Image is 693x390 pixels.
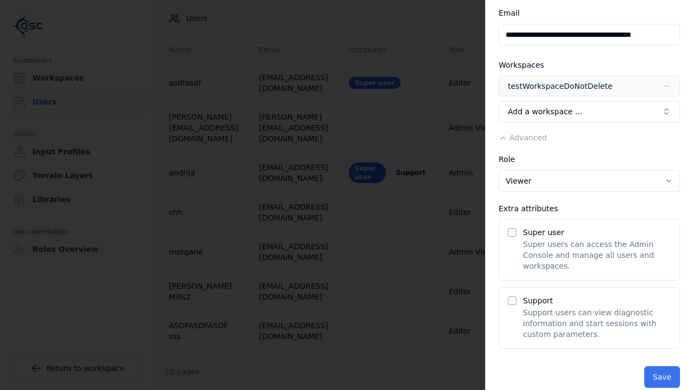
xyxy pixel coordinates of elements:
div: testWorkspaceDoNotDelete [508,81,612,92]
p: Super users can access the Admin Console and manage all users and workspaces. [523,239,671,271]
label: Email [499,9,520,17]
button: Advanced [499,132,547,143]
p: Support users can view diagnostic information and start sessions with custom parameters. [523,307,671,340]
label: Role [499,155,515,164]
label: Support [523,296,553,305]
div: Extra attributes [499,205,680,212]
label: Super user [523,228,564,237]
label: Workspaces [499,61,544,69]
button: Save [644,366,680,388]
span: Add a workspace … [508,106,583,117]
span: Advanced [509,133,547,142]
